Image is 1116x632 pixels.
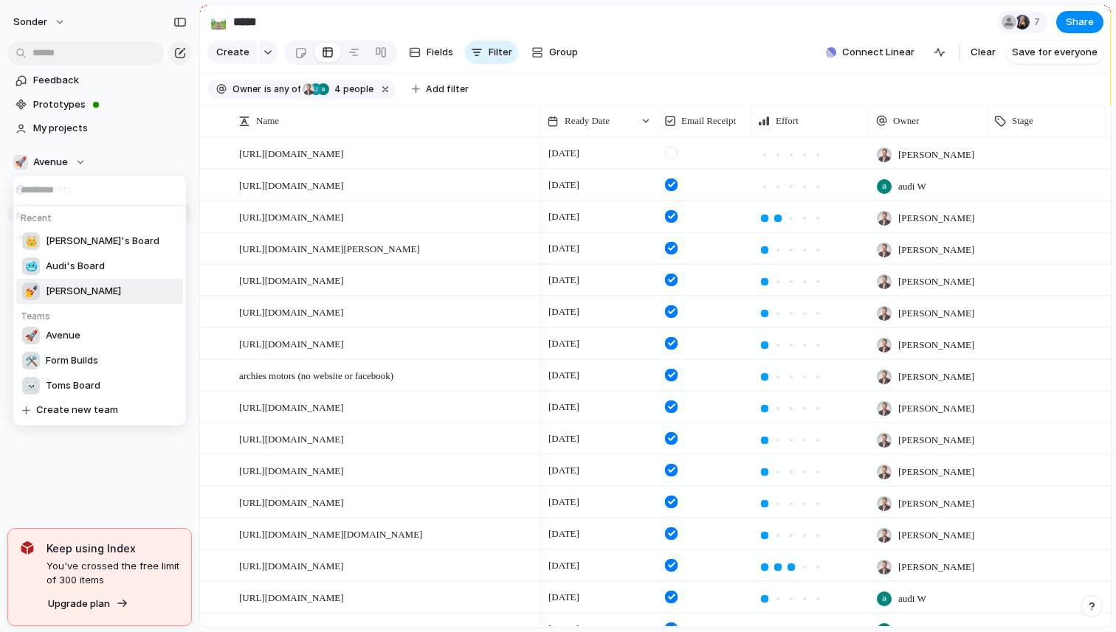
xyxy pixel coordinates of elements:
[16,304,187,323] h5: Teams
[22,377,40,395] div: ☠️
[22,282,40,300] div: 💅
[22,327,40,344] div: 🚀
[46,259,105,274] span: Audi's Board
[16,206,187,225] h5: Recent
[22,352,40,369] div: 🛠️
[22,232,40,250] div: 👑
[46,328,80,343] span: Avenue
[46,234,159,249] span: [PERSON_NAME]'s Board
[46,378,100,393] span: Toms Board
[46,353,98,368] span: Form Builds
[36,403,118,417] span: Create new team
[22,257,40,275] div: 🥶
[46,284,121,299] span: [PERSON_NAME]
